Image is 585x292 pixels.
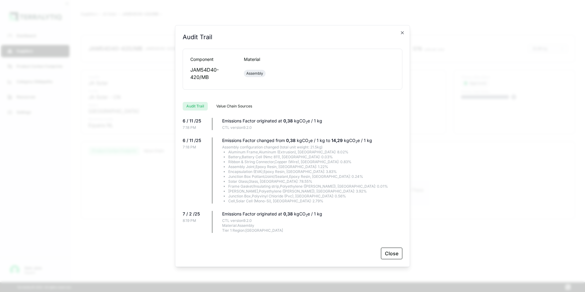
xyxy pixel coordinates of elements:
[183,102,208,110] button: Audit Trail
[246,71,263,76] div: Assembly
[244,56,288,62] div: Material
[308,140,310,144] sub: 2
[222,218,402,223] div: CTL version 9.2.0
[286,138,297,143] span: 0,38
[222,223,402,228] div: Material: Assembly
[222,125,402,130] div: CTL version 9.2.0
[183,137,207,144] div: 6 / 11 /25
[280,145,322,149] span: (total unit weight: 21.5 kg)
[306,120,307,124] sub: 2
[183,125,207,130] div: 7:18 PM
[183,145,207,150] div: 7:18 PM
[228,194,402,199] li: Junction Box , Polyvinyl Chloride (Pvc) , [GEOGRAPHIC_DATA] : 0.56 %
[356,140,357,144] sub: 2
[228,164,402,169] li: Assembly Joint , Epoxy Resin , [GEOGRAPHIC_DATA] : 1.22 %
[183,97,402,110] div: RFI tabs
[228,179,402,184] li: Solar Glass , Glass , [GEOGRAPHIC_DATA] : 78.55 %
[228,159,402,164] li: Ribbon & String Connector , Copper (Wire) , [GEOGRAPHIC_DATA] : 0.83 %
[228,150,402,155] li: Aluminum Frame , Aluminum (Extrusion) , [GEOGRAPHIC_DATA] : 8.02 %
[228,189,402,194] li: [PERSON_NAME] , Polyethylene ([PERSON_NAME]) , [GEOGRAPHIC_DATA] : 3.92 %
[381,248,402,259] button: Close
[190,66,234,81] div: JAM54D40-420/MB
[222,145,402,150] div: Assembly configuration changed
[222,118,402,124] div: Emissions Factor originated at kgCO e / 1 kg
[283,211,294,216] span: 0,38
[228,169,402,174] li: Encapsulation (EVA) , Epoxy Resin , [GEOGRAPHIC_DATA] : 3.83 %
[183,218,207,223] div: 8:19 PM
[183,118,207,124] div: 6 / 11 /25
[228,174,402,179] li: Junction Box Pottant/Joint/Sealant , Epoxy Resin , [GEOGRAPHIC_DATA] : 0.24 %
[331,138,344,143] span: 14,29
[228,184,402,189] li: Frame Gasket/Insulating strip , Polyethylene ([PERSON_NAME]) , [GEOGRAPHIC_DATA] : 0.01 %
[306,213,307,217] sub: 2
[283,118,294,123] span: 0,38
[228,199,402,204] li: Cell , Solar Cell (Mono-Si) , [GEOGRAPHIC_DATA] : 2.79 %
[183,33,212,41] h2: Audit Trail
[228,155,402,159] li: Battery , Battery Cell (Nmc 811) , [GEOGRAPHIC_DATA] : 0.03 %
[183,211,207,217] div: 7 / 2 /25
[190,56,234,62] div: Component
[222,137,402,144] div: Emissions Factor changed from kgCO e / 1 kg to kgCO e / 1 kg
[222,228,402,233] div: Tier 1 Region: [GEOGRAPHIC_DATA]
[222,211,402,217] div: Emissions Factor originated at kgCO e / 1 kg
[213,102,256,110] button: Value Chain Sources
